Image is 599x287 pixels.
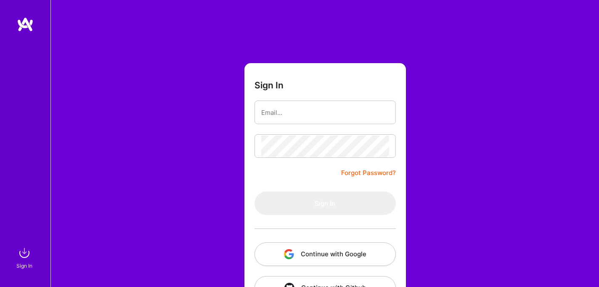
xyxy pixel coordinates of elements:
a: sign inSign In [18,244,33,270]
input: Email... [261,102,389,123]
img: sign in [16,244,33,261]
a: Forgot Password? [341,168,396,178]
button: Sign In [254,191,396,215]
img: logo [17,17,34,32]
h3: Sign In [254,80,284,90]
img: icon [284,249,294,259]
div: Sign In [16,261,32,270]
button: Continue with Google [254,242,396,266]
